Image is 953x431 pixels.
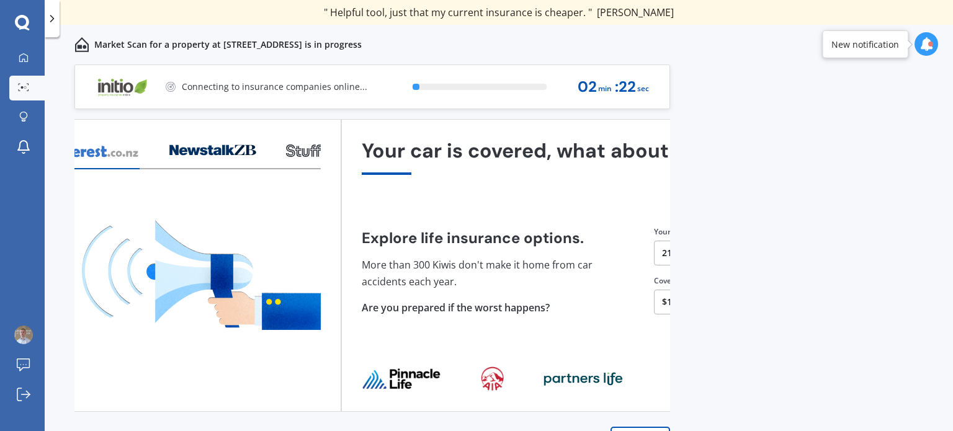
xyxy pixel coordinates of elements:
img: life_provider_logo_2 [544,371,623,386]
div: Your car is covered, what about you? [362,140,916,175]
button: 21 [654,241,916,265]
img: media image [82,220,321,330]
span: min [598,81,612,97]
span: Are you prepared if the worst happens? [362,301,550,314]
img: life_provider_logo_0 [362,368,441,390]
p: Market Scan for a property at [STREET_ADDRESS] is in progress [94,38,362,51]
img: life_provider_logo_1 [481,367,504,391]
div: Your age [654,226,916,238]
span: sec [637,81,649,97]
img: home-and-contents.b802091223b8502ef2dd.svg [74,37,89,52]
div: Cover amount [654,275,916,287]
span: : 22 [615,79,636,96]
p: Connecting to insurance companies online... [182,81,367,93]
h4: Explore life insurance options. [362,229,624,247]
button: $100,000 [654,290,916,314]
div: New notification [831,38,899,50]
span: 02 [578,79,597,96]
img: ACg8ocJUKlMakDEhoN0ZbGfxJTPOa0BHFNGkNUjbCdbts0LuLqwmpNQ=s96-c [14,326,33,344]
p: More than 300 Kiwis don't make it home from car accidents each year. [362,257,624,290]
